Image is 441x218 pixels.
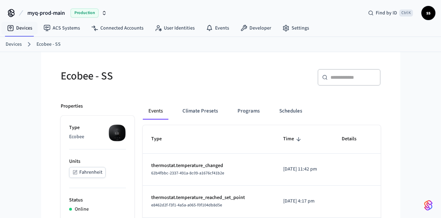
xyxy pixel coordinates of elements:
button: Schedules [274,103,308,120]
p: thermostat.temperature_reached_set_point [151,194,266,201]
a: User Identities [149,22,200,34]
p: [DATE] 4:17 pm [283,198,325,205]
p: Properties [61,103,83,110]
a: Devices [6,41,22,48]
a: ACS Systems [38,22,86,34]
p: Status [69,197,126,204]
span: Production [71,8,99,18]
span: Time [283,134,303,145]
p: thermostat.temperature_changed [151,162,266,169]
h5: Ecobee - SS [61,69,216,83]
div: Find by IDCtrl K [362,7,419,19]
span: Ctrl K [399,9,413,17]
p: Type [69,124,126,132]
p: [DATE] 11:42 pm [283,166,325,173]
button: Climate Presets [177,103,223,120]
a: Connected Accounts [86,22,149,34]
a: Settings [277,22,315,34]
p: Online [75,206,89,213]
button: Events [143,103,168,120]
img: ecobee_lite_3 [108,124,126,142]
a: Ecobee - SS [36,41,61,48]
img: SeamLogoGradient.69752ec5.svg [424,200,433,211]
span: myq-prod-main [27,9,65,17]
button: Programs [232,103,265,120]
a: Devices [1,22,38,34]
button: ss [421,6,435,20]
span: 62b4fbbc-2337-491a-8c09-a1676cf41b2e [151,170,224,176]
button: Fahrenheit [69,167,106,178]
span: ss [422,7,435,19]
span: e8462d2f-f3f1-4a5a-a065-f0f104db8d5e [151,202,222,208]
p: Units [69,158,126,165]
span: Type [151,134,171,145]
span: Find by ID [376,9,397,17]
p: Ecobee [69,133,126,141]
a: Events [200,22,235,34]
a: Developer [235,22,277,34]
span: Details [342,134,366,145]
